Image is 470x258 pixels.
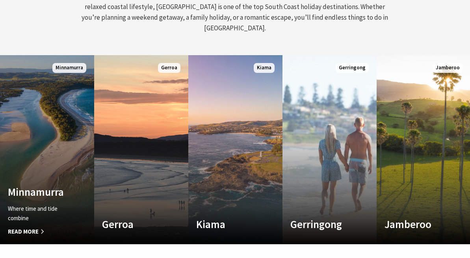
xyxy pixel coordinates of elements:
[254,63,275,73] span: Kiama
[196,218,260,230] h4: Kiama
[8,227,72,236] span: Read More
[188,55,282,244] a: Custom Image Used Kiama Kiama
[385,218,449,230] h4: Jamberoo
[158,63,180,73] span: Gerroa
[52,63,86,73] span: Minnamurra
[94,55,188,244] a: Custom Image Used Gerroa Gerroa
[102,218,166,230] h4: Gerroa
[336,63,369,73] span: Gerringong
[8,186,72,198] h4: Minnamurra
[282,55,377,244] a: Custom Image Used Gerringong Gerringong
[8,204,72,223] p: Where time and tide combine
[290,218,355,230] h4: Gerringong
[433,63,463,73] span: Jamberoo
